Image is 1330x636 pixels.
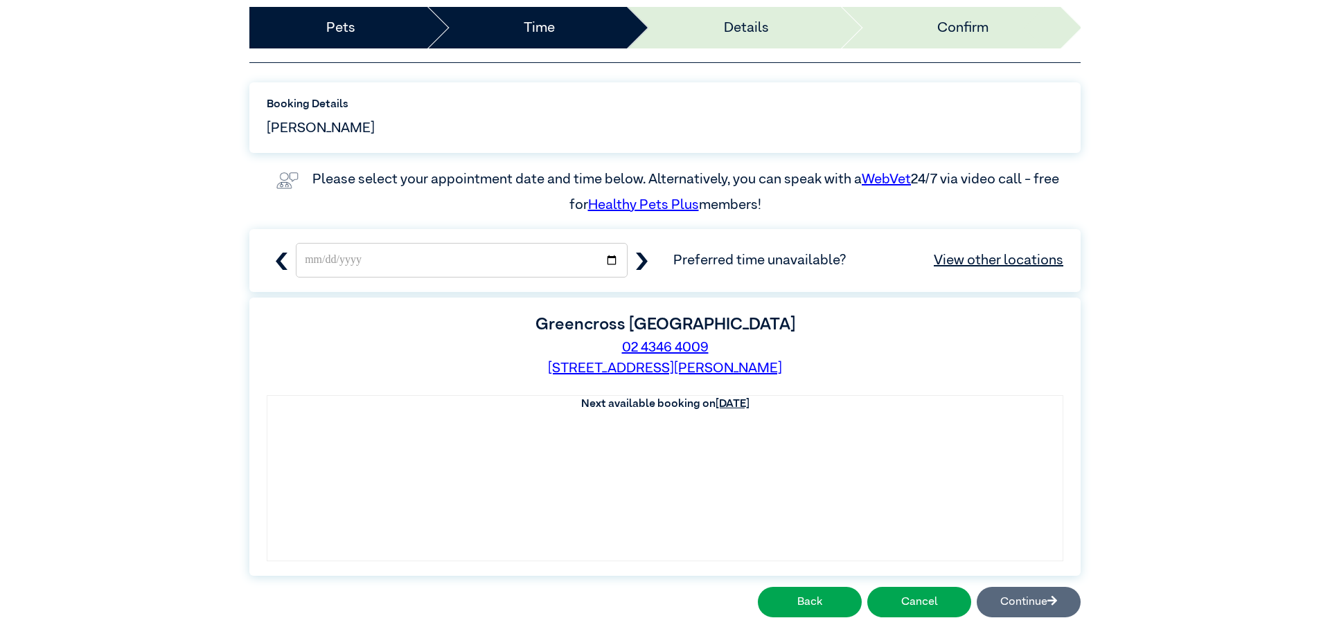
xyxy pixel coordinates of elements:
[524,17,555,38] a: Time
[588,198,699,212] a: Healthy Pets Plus
[673,250,1063,271] span: Preferred time unavailable?
[267,96,1063,113] label: Booking Details
[934,250,1063,271] a: View other locations
[862,172,911,186] a: WebVet
[271,167,304,194] img: vet
[267,396,1063,412] th: Next available booking on
[548,361,782,375] a: [STREET_ADDRESS][PERSON_NAME]
[535,316,795,333] label: Greencross [GEOGRAPHIC_DATA]
[622,340,709,354] a: 02 4346 4009
[326,17,355,38] a: Pets
[716,399,750,410] u: [DATE]
[267,118,375,138] span: [PERSON_NAME]
[312,172,1062,211] label: Please select your appointment date and time below. Alternatively, you can speak with a 24/7 via ...
[867,587,971,617] button: Cancel
[758,587,862,617] button: Back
